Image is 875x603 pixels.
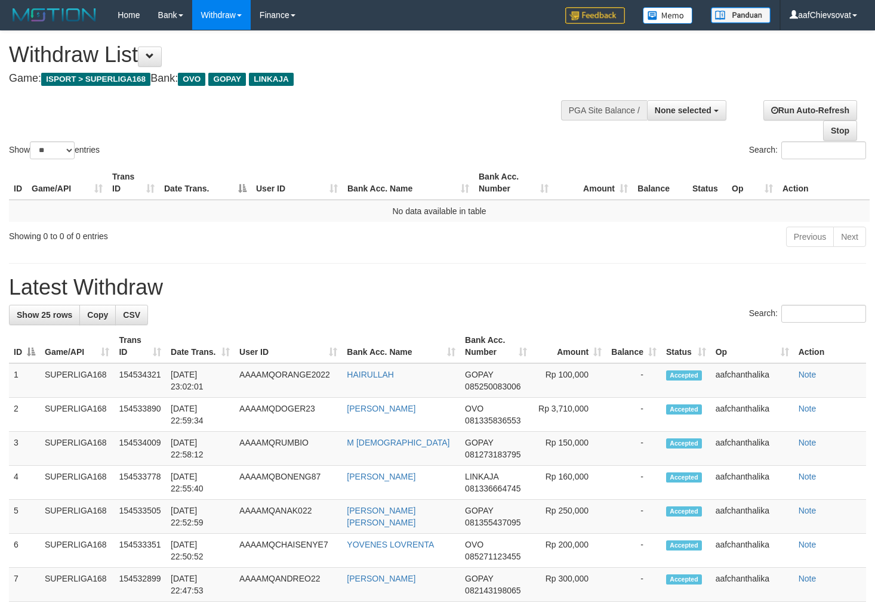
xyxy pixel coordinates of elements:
select: Showentries [30,141,75,159]
td: SUPERLIGA168 [40,534,114,568]
td: Rp 300,000 [532,568,606,602]
a: Copy [79,305,116,325]
img: panduan.png [711,7,771,23]
span: GOPAY [465,370,493,379]
span: Copy 085250083006 to clipboard [465,382,520,391]
span: Accepted [666,506,702,517]
span: Copy [87,310,108,320]
span: Accepted [666,574,702,585]
td: SUPERLIGA168 [40,432,114,466]
img: MOTION_logo.png [9,6,100,24]
td: [DATE] 22:55:40 [166,466,235,500]
span: GOPAY [465,506,493,515]
td: aafchanthalika [711,363,794,398]
td: Rp 100,000 [532,363,606,398]
span: GOPAY [465,438,493,447]
a: Note [799,540,817,549]
span: CSV [123,310,140,320]
label: Search: [749,305,866,323]
td: Rp 150,000 [532,432,606,466]
a: [PERSON_NAME] [347,574,415,583]
th: Op: activate to sort column ascending [727,166,778,200]
h1: Withdraw List [9,43,571,67]
td: Rp 160,000 [532,466,606,500]
td: SUPERLIGA168 [40,500,114,534]
a: Note [799,506,817,515]
th: Action [778,166,870,200]
a: CSV [115,305,148,325]
td: [DATE] 22:58:12 [166,432,235,466]
td: - [606,500,661,534]
a: M [DEMOGRAPHIC_DATA] [347,438,449,447]
td: - [606,363,661,398]
input: Search: [781,305,866,323]
td: 154533505 [114,500,166,534]
img: Button%20Memo.svg [643,7,693,24]
span: OVO [465,404,483,413]
td: AAAAMQCHAISENYE7 [235,534,342,568]
th: ID: activate to sort column descending [9,329,40,363]
a: Note [799,404,817,413]
div: Showing 0 to 0 of 0 entries [9,225,356,242]
th: Game/API: activate to sort column ascending [27,166,107,200]
span: OVO [465,540,483,549]
span: GOPAY [208,73,246,86]
td: AAAAMQANAK022 [235,500,342,534]
td: - [606,534,661,568]
td: [DATE] 22:47:53 [166,568,235,602]
th: Amount: activate to sort column ascending [532,329,606,363]
td: - [606,568,661,602]
a: YOVENES LOVRENTA [347,540,434,549]
th: Date Trans.: activate to sort column ascending [166,329,235,363]
td: Rp 200,000 [532,534,606,568]
span: GOPAY [465,574,493,583]
td: 5 [9,500,40,534]
a: Note [799,438,817,447]
span: Accepted [666,472,702,483]
td: 6 [9,534,40,568]
a: HAIRULLAH [347,370,394,379]
span: Copy 081355437095 to clipboard [465,518,520,527]
th: User ID: activate to sort column ascending [251,166,343,200]
a: Note [799,574,817,583]
th: Bank Acc. Name: activate to sort column ascending [342,329,460,363]
td: AAAAMQRUMBIO [235,432,342,466]
th: ID [9,166,27,200]
td: [DATE] 22:50:52 [166,534,235,568]
span: Accepted [666,370,702,381]
a: Previous [786,227,834,247]
th: Balance: activate to sort column ascending [606,329,661,363]
a: Stop [823,120,857,141]
span: Accepted [666,438,702,449]
span: LINKAJA [249,73,294,86]
td: 154532899 [114,568,166,602]
td: 154533778 [114,466,166,500]
td: 3 [9,432,40,466]
td: Rp 250,000 [532,500,606,534]
span: LINKAJA [465,472,498,481]
th: User ID: activate to sort column ascending [235,329,342,363]
a: Note [799,472,817,481]
a: [PERSON_NAME] [347,472,415,481]
td: AAAAMQDOGER23 [235,398,342,432]
th: Status [688,166,727,200]
span: Accepted [666,540,702,551]
th: Bank Acc. Number: activate to sort column ascending [460,329,532,363]
td: [DATE] 22:59:34 [166,398,235,432]
th: Amount: activate to sort column ascending [553,166,633,200]
h1: Latest Withdraw [9,276,866,299]
td: SUPERLIGA168 [40,568,114,602]
span: None selected [655,106,711,115]
a: Show 25 rows [9,305,80,325]
div: PGA Site Balance / [561,100,647,120]
th: Trans ID: activate to sort column ascending [114,329,166,363]
span: Copy 081336664745 to clipboard [465,484,520,493]
th: Op: activate to sort column ascending [711,329,794,363]
td: - [606,398,661,432]
a: Run Auto-Refresh [763,100,857,120]
td: - [606,432,661,466]
td: 154533890 [114,398,166,432]
td: 154533351 [114,534,166,568]
td: SUPERLIGA168 [40,398,114,432]
th: Status: activate to sort column ascending [661,329,711,363]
